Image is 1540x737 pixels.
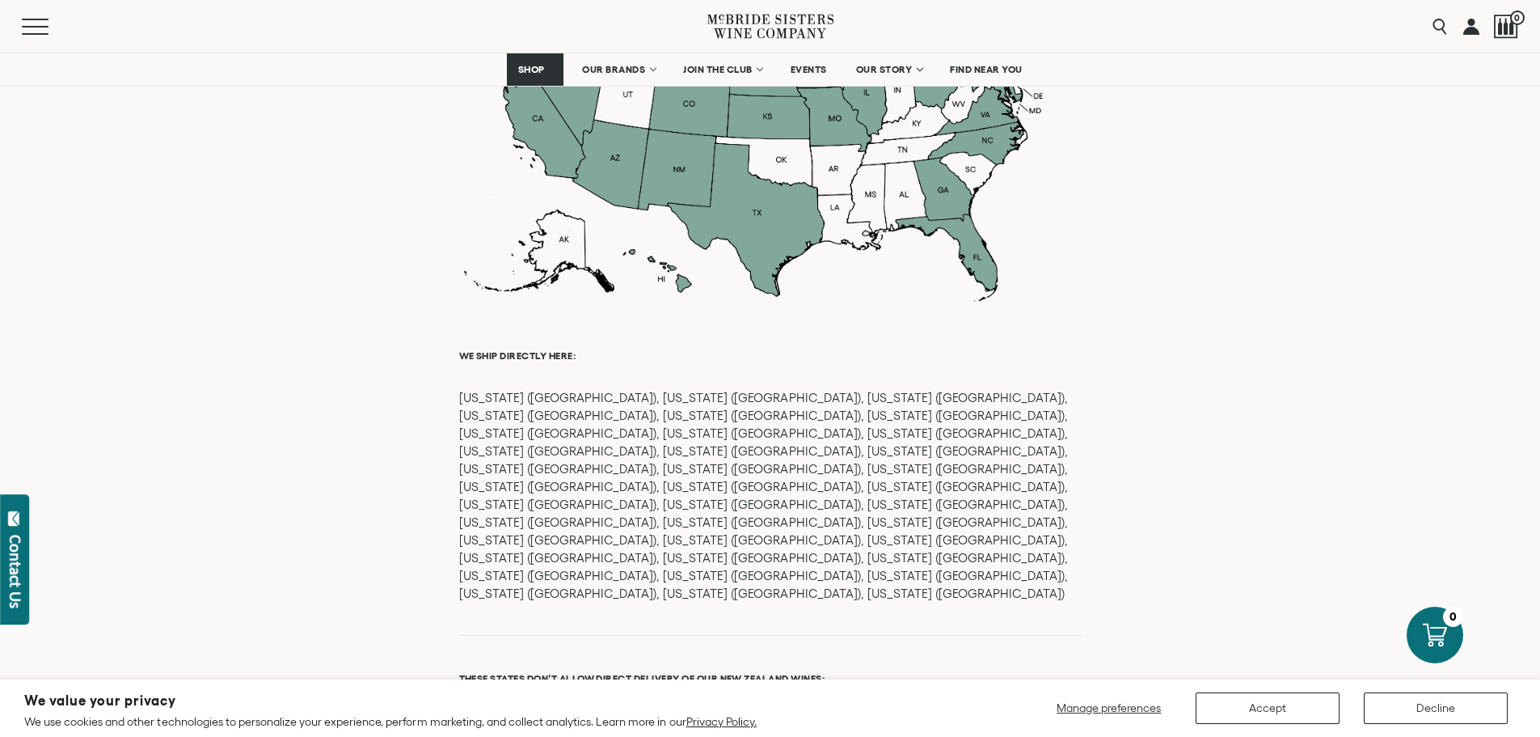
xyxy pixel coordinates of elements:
[7,535,23,608] div: Contact Us
[507,53,563,86] a: SHOP
[459,345,1082,366] h6: We ship directly here:
[1047,693,1171,724] button: Manage preferences
[459,668,1082,689] h6: These states don’t allow direct delivery of our New Zealand wines:
[1510,11,1525,25] span: 0
[22,19,80,35] button: Mobile Menu Trigger
[856,64,913,75] span: OUR STORY
[1443,607,1463,627] div: 0
[1057,701,1161,714] span: Manage preferences
[517,64,545,75] span: SHOP
[1196,693,1340,724] button: Accept
[686,715,757,728] a: Privacy Policy.
[582,64,645,75] span: OUR BRANDS
[572,53,665,86] a: OUR BRANDS
[683,64,753,75] span: JOIN THE CLUB
[846,53,932,86] a: OUR STORY
[673,53,772,86] a: JOIN THE CLUB
[939,53,1033,86] a: FIND NEAR YOU
[459,389,1082,603] p: [US_STATE] ([GEOGRAPHIC_DATA]), [US_STATE] ([GEOGRAPHIC_DATA]), [US_STATE] ([GEOGRAPHIC_DATA]), [...
[780,53,838,86] a: EVENTS
[24,714,757,729] p: We use cookies and other technologies to personalize your experience, perform marketing, and coll...
[24,694,757,708] h2: We value your privacy
[791,64,827,75] span: EVENTS
[1364,693,1508,724] button: Decline
[950,64,1023,75] span: FIND NEAR YOU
